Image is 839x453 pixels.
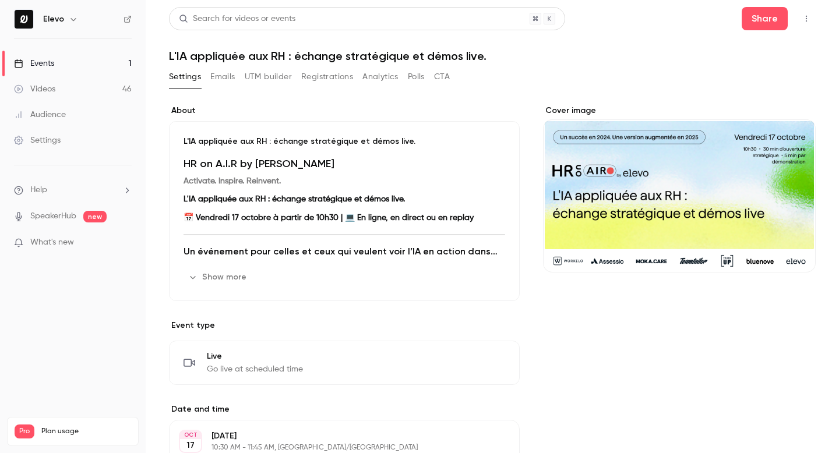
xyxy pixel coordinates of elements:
button: CTA [434,68,450,86]
strong: L'IA appliquée aux RH : échange stratégique et démos live. [184,195,405,203]
span: new [83,211,107,222]
button: Polls [408,68,425,86]
p: Event type [169,320,520,331]
iframe: Noticeable Trigger [118,238,132,248]
a: SpeakerHub [30,210,76,222]
span: Live [207,351,303,362]
button: Analytics [362,68,399,86]
button: UTM builder [245,68,292,86]
div: Videos [14,83,55,95]
button: Registrations [301,68,353,86]
p: 17 [186,440,195,451]
img: Elevo [15,10,33,29]
h1: L'IA appliquée aux RH : échange stratégique et démos live. [169,49,816,63]
button: Settings [169,68,201,86]
section: Cover image [543,105,816,272]
label: About [169,105,520,116]
p: [DATE] [211,430,458,442]
h6: Elevo [43,13,64,25]
span: Plan usage [41,427,131,436]
div: Settings [14,135,61,146]
button: Show more [184,268,253,286]
button: Emails [210,68,235,86]
div: Search for videos or events [179,13,295,25]
label: Date and time [169,404,520,415]
span: Go live at scheduled time [207,363,303,375]
div: OCT [180,431,201,439]
li: help-dropdown-opener [14,184,132,196]
strong: 📅 Vendredi 17 octobre à partir de 10h30 | 💻 En ligne, en direct ou en replay [184,214,474,222]
label: Cover image [543,105,816,116]
strong: Activate. Inspire. Reinvent. [184,177,281,185]
span: Help [30,184,47,196]
span: What's new [30,236,74,249]
h2: Un événement pour celles et ceux qui veulent voir l’IA en action dans les RH. [184,245,505,259]
p: 10:30 AM - 11:45 AM, [GEOGRAPHIC_DATA]/[GEOGRAPHIC_DATA] [211,443,458,452]
div: Events [14,58,54,69]
span: Pro [15,424,34,438]
p: L'IA appliquée aux RH : échange stratégique et démos live. [184,136,505,147]
button: Share [742,7,788,30]
h1: HR on A.I.R by [PERSON_NAME] [184,157,505,171]
div: Audience [14,109,66,121]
